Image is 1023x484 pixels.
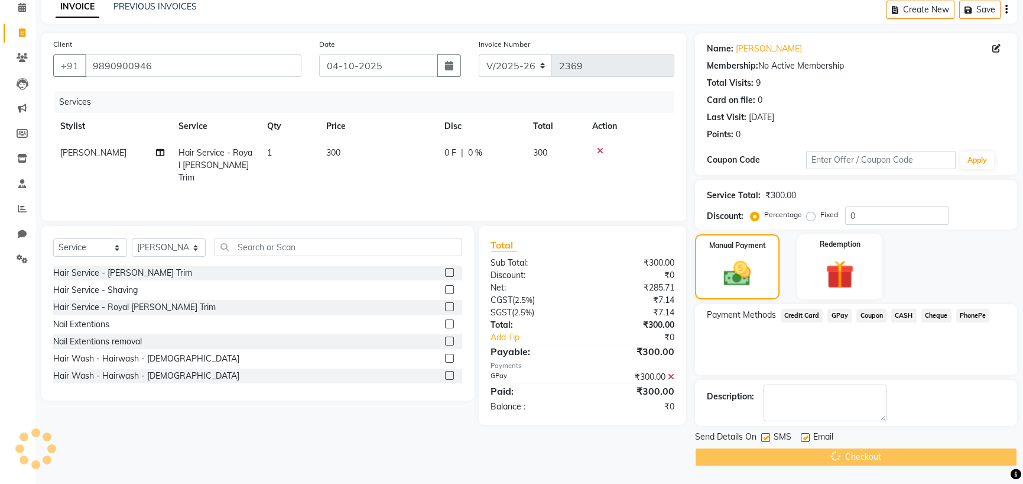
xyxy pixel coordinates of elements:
[53,284,138,296] div: Hair Service - Shaving
[582,294,683,306] div: ₹7.14
[319,113,437,140] th: Price
[817,257,863,292] img: _gift.svg
[60,147,126,158] span: [PERSON_NAME]
[707,309,776,321] span: Payment Methods
[491,307,512,318] span: SGST
[482,282,582,294] div: Net:
[582,269,683,282] div: ₹0
[707,77,754,89] div: Total Visits:
[491,361,674,371] div: Payments
[491,239,518,251] span: Total
[827,309,852,322] span: GPay
[582,257,683,269] div: ₹300.00
[53,39,72,50] label: Client
[707,154,806,166] div: Coupon Code
[482,401,582,413] div: Balance :
[582,306,683,319] div: ₹7.14
[482,384,582,398] div: Paid:
[54,91,683,113] div: Services
[709,240,766,251] label: Manual Payment
[437,113,526,140] th: Disc
[707,128,733,141] div: Points:
[53,267,192,279] div: Hair Service - [PERSON_NAME] Trim
[736,128,741,141] div: 0
[707,111,746,124] div: Last Visit:
[53,301,216,314] div: Hair Service - Royal [PERSON_NAME] Trim
[707,60,758,72] div: Membership:
[260,113,319,140] th: Qty
[764,209,802,220] label: Percentage
[53,113,171,140] th: Stylist
[749,111,774,124] div: [DATE]
[707,94,755,107] div: Card on file:
[707,60,1005,72] div: No Active Membership
[267,147,272,158] span: 1
[53,370,239,382] div: Hair Wash - Hairwash - [DEMOGRAPHIC_DATA]
[707,210,743,222] div: Discount:
[326,147,340,158] span: 300
[582,319,683,331] div: ₹300.00
[695,431,756,446] span: Send Details On
[886,1,954,19] button: Create New
[53,54,86,77] button: +91
[482,331,599,344] a: Add Tip
[582,282,683,294] div: ₹285.71
[806,151,956,169] input: Enter Offer / Coupon Code
[533,147,547,158] span: 300
[526,113,585,140] th: Total
[53,318,109,331] div: Nail Extentions
[715,258,759,289] img: _cash.svg
[53,353,239,365] div: Hair Wash - Hairwash - [DEMOGRAPHIC_DATA]
[178,147,252,183] span: Hair Service - Royal [PERSON_NAME] Trim
[215,238,462,256] input: Search or Scan
[813,431,833,446] span: Email
[921,309,951,322] span: Cheque
[482,319,582,331] div: Total:
[765,189,796,202] div: ₹300.00
[479,39,530,50] label: Invoice Number
[171,113,260,140] th: Service
[960,151,994,169] button: Apply
[468,147,482,159] span: 0 %
[891,309,917,322] span: CASH
[820,239,860,250] label: Redemption
[856,309,886,322] span: Coupon
[444,147,456,159] span: 0 F
[707,43,733,55] div: Name:
[756,77,761,89] div: 9
[482,306,582,319] div: ( )
[585,113,674,140] th: Action
[959,1,1001,19] button: Save
[736,43,802,55] a: [PERSON_NAME]
[482,294,582,306] div: ( )
[599,331,683,344] div: ₹0
[514,308,532,317] span: 2.5%
[482,344,582,359] div: Payable:
[482,257,582,269] div: Sub Total:
[515,295,532,305] span: 2.5%
[319,39,335,50] label: Date
[482,269,582,282] div: Discount:
[113,1,197,12] a: PREVIOUS INVOICES
[53,335,142,348] div: Nail Extentions removal
[956,309,990,322] span: PhonePe
[582,371,683,383] div: ₹300.00
[758,94,762,107] div: 0
[820,209,838,220] label: Fixed
[582,344,683,359] div: ₹300.00
[774,431,791,446] span: SMS
[491,295,512,305] span: CGST
[582,384,683,398] div: ₹300.00
[461,147,463,159] span: |
[707,391,754,403] div: Description:
[482,371,582,383] div: GPay
[582,401,683,413] div: ₹0
[781,309,823,322] span: Credit Card
[707,189,761,202] div: Service Total:
[85,54,301,77] input: Search by Name/Mobile/Email/Code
